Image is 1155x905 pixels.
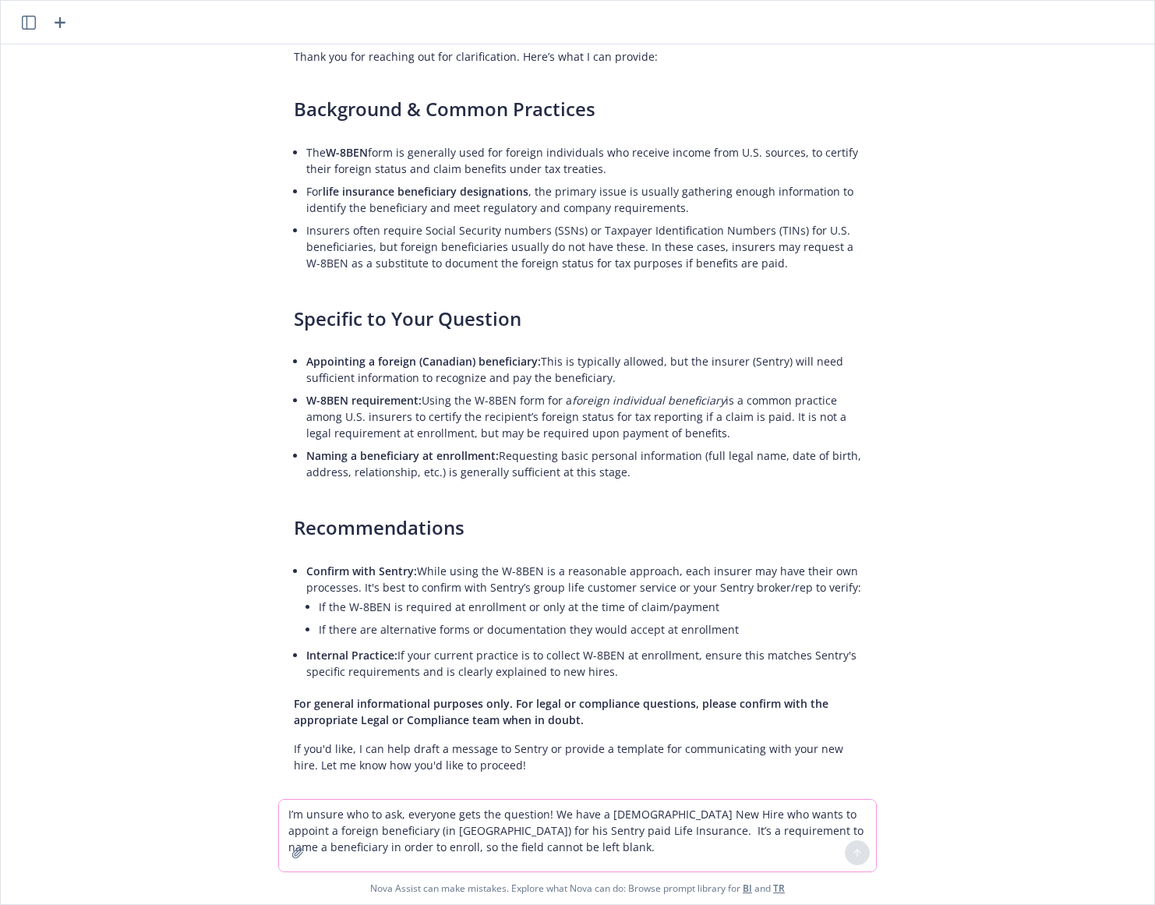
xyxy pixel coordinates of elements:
[306,564,417,578] span: Confirm with Sentry:
[572,393,726,408] em: foreign individual beneficiary
[306,563,861,596] p: While using the W-8BEN is a reasonable approach, each insurer may have their own processes. It's ...
[294,696,828,727] span: For general informational purposes only. For legal or compliance questions, please confirm with t...
[294,96,861,122] h3: Background & Common Practices
[294,306,861,332] h3: Specific to Your Question
[306,444,861,483] li: Requesting basic personal information (full legal name, date of birth, address, relationship, etc...
[306,219,861,274] li: Insurers often require Social Security numbers (SSNs) or Taxpayer Identification Numbers (TINs) f...
[306,350,861,389] li: This is typically allowed, but the insurer (Sentry) will need sufficient information to recognize...
[773,882,785,895] a: TR
[306,389,861,444] li: Using the W-8BEN form for a is a common practice among U.S. insurers to certify the recipient’s f...
[306,141,861,180] li: The form is generally used for foreign individuals who receive income from U.S. sources, to certi...
[306,647,861,680] p: If your current practice is to collect W-8BEN at enrollment, ensure this matches Sentry's specifi...
[326,145,368,160] span: W-8BEN
[7,872,1148,904] span: Nova Assist can make mistakes. Explore what Nova can do: Browse prompt library for and
[306,648,397,663] span: Internal Practice:
[306,393,422,408] span: W-8BEN requirement:
[306,448,499,463] span: Naming a beneficiary at enrollment:
[294,48,861,65] p: Thank you for reaching out for clarification. Here’s what I can provide:
[294,741,861,773] p: If you'd like, I can help draft a message to Sentry or provide a template for communicating with ...
[294,514,861,541] h3: Recommendations
[306,180,861,219] li: For , the primary issue is usually gathering enough information to identify the beneficiary and m...
[319,596,861,618] li: If the W-8BEN is required at enrollment or only at the time of claim/payment
[306,354,541,369] span: Appointing a foreign (Canadian) beneficiary:
[743,882,752,895] a: BI
[319,618,861,641] li: If there are alternative forms or documentation they would accept at enrollment
[323,184,528,199] span: life insurance beneficiary designations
